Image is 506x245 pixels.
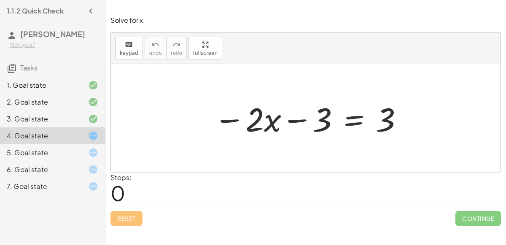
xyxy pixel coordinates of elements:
button: keyboardkeypad [115,37,143,59]
div: 1. Goal state [7,80,75,90]
span: undo [149,50,162,56]
div: 7. Goal state [7,181,75,191]
div: 6. Goal state [7,164,75,175]
i: Task finished and correct. [88,114,98,124]
button: redoredo [166,37,187,59]
i: Task started. [88,164,98,175]
p: Solve for x. [110,16,501,25]
i: Task started. [88,181,98,191]
span: fullscreen [193,50,218,56]
div: Not you? [10,40,98,49]
button: undoundo [145,37,167,59]
i: Task started. [88,148,98,158]
i: Task finished and correct. [88,80,98,90]
i: undo [151,40,159,50]
span: 0 [110,180,125,206]
button: fullscreen [188,37,222,59]
i: redo [172,40,180,50]
span: Tasks [20,63,38,72]
span: keypad [120,50,138,56]
span: [PERSON_NAME] [20,29,85,39]
div: 3. Goal state [7,114,75,124]
span: redo [171,50,182,56]
div: 5. Goal state [7,148,75,158]
label: Steps: [110,173,132,182]
i: Task finished and correct. [88,97,98,107]
i: Task started. [88,131,98,141]
i: keyboard [125,40,133,50]
h4: 1.1.2 Quick Check [7,6,64,16]
div: 2. Goal state [7,97,75,107]
div: 4. Goal state [7,131,75,141]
